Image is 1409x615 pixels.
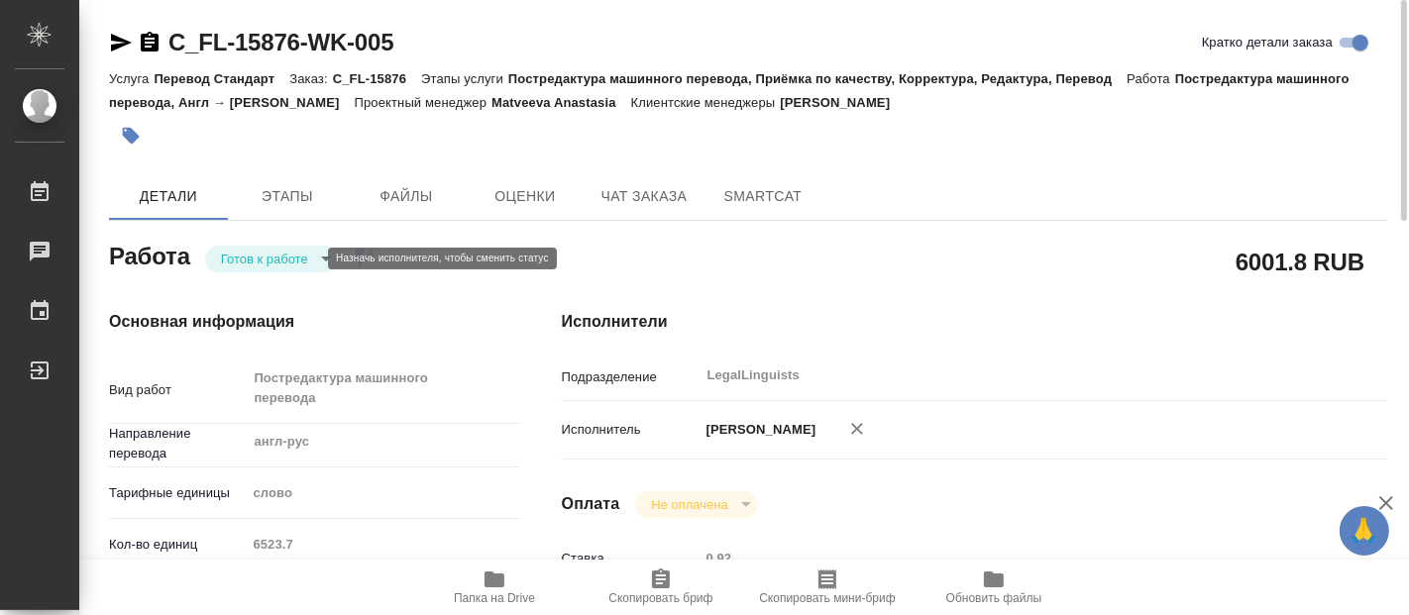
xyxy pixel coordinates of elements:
p: Кол-во единиц [109,535,246,555]
a: C_FL-15876-WK-005 [168,29,393,55]
h2: Работа [109,237,190,272]
button: Скопировать бриф [578,560,744,615]
span: Кратко детали заказа [1202,33,1333,52]
button: Скопировать мини-бриф [744,560,911,615]
span: Скопировать бриф [608,591,712,605]
button: Не оплачена [645,496,733,513]
button: Добавить тэг [109,114,153,157]
button: Скопировать ссылку для ЯМессенджера [109,31,133,54]
div: Готов к работе [635,491,757,518]
span: Детали [121,184,216,209]
p: Заказ: [289,71,332,86]
h2: 6001.8 RUB [1236,245,1364,278]
p: Направление перевода [109,424,246,463]
span: Файлы [359,184,454,209]
div: слово [246,476,520,510]
p: Проектный менеджер [355,95,491,110]
h4: Оплата [562,492,620,516]
p: Работа [1127,71,1175,86]
p: Услуга [109,71,154,86]
input: Пустое поле [246,530,520,559]
div: Готов к работе [205,246,338,272]
span: Скопировать мини-бриф [759,591,895,605]
p: Исполнитель [562,420,700,440]
span: Оценки [478,184,573,209]
p: [PERSON_NAME] [700,420,816,440]
p: Клиентские менеджеры [631,95,781,110]
h4: Исполнители [562,310,1387,334]
p: Постредактура машинного перевода, Приёмка по качеству, Корректура, Редактура, Перевод [508,71,1127,86]
button: Удалить исполнителя [835,407,879,451]
span: Этапы [240,184,335,209]
p: Подразделение [562,367,700,387]
p: Этапы услуги [421,71,508,86]
h4: Основная информация [109,310,483,334]
span: SmartCat [715,184,811,209]
button: 🙏 [1340,506,1389,556]
p: Перевод Стандарт [154,71,289,86]
span: Обновить файлы [946,591,1042,605]
button: Готов к работе [215,251,314,267]
input: Пустое поле [700,544,1319,572]
button: Папка на Drive [411,560,578,615]
span: 🙏 [1348,510,1381,552]
p: Matveeva Anastasia [491,95,631,110]
p: C_FL-15876 [333,71,421,86]
p: Ставка [562,549,700,568]
p: Вид работ [109,380,246,400]
p: [PERSON_NAME] [780,95,905,110]
button: Обновить файлы [911,560,1077,615]
span: Чат заказа [596,184,692,209]
span: Папка на Drive [454,591,535,605]
p: Тарифные единицы [109,483,246,503]
button: Скопировать ссылку [138,31,162,54]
